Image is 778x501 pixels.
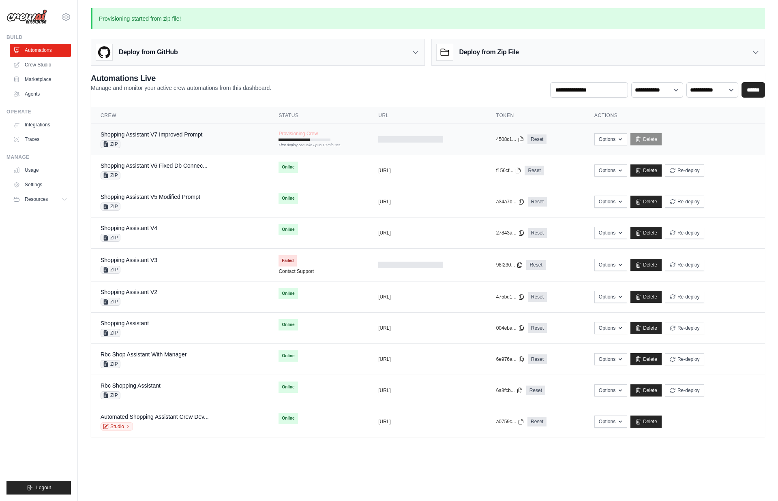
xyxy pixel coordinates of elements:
button: Re-deploy [665,384,704,397]
span: Online [279,319,298,330]
button: Options [594,353,627,365]
span: ZIP [101,266,120,274]
span: Online [279,224,298,235]
a: Shopping Assistant V2 [101,289,157,295]
a: Delete [630,416,662,428]
button: Re-deploy [665,164,704,177]
div: Operate [6,109,71,115]
button: Re-deploy [665,353,704,365]
button: 475bd1... [496,294,525,300]
span: Online [279,382,298,393]
button: Options [594,196,627,208]
a: Marketplace [10,73,71,86]
a: Integrations [10,118,71,131]
a: Reset [526,386,545,395]
a: Delete [630,259,662,271]
a: Shopping Assistant V6 Fixed Db Connec... [101,162,208,169]
button: Logout [6,481,71,495]
span: Online [279,193,298,204]
a: Automated Shopping Assistant Crew Dev... [101,414,209,420]
span: ZIP [101,360,120,368]
a: Studio [101,422,133,431]
img: Logo [6,9,47,25]
button: Re-deploy [665,259,704,271]
div: Build [6,34,71,41]
th: Status [269,107,369,124]
a: Reset [525,166,544,175]
a: Shopping Assistant V7 Improved Prompt [101,131,202,138]
h2: Automations Live [91,72,271,84]
th: Actions [585,107,765,124]
a: Reset [527,417,547,426]
a: Contact Support [279,268,314,275]
a: Delete [630,353,662,365]
span: Failed [279,255,297,266]
button: Options [594,384,627,397]
a: Traces [10,133,71,146]
span: Online [279,413,298,424]
button: Re-deploy [665,196,704,208]
button: Options [594,259,627,271]
button: Options [594,164,627,177]
span: Logout [36,484,51,491]
a: Delete [630,196,662,208]
th: Token [487,107,585,124]
a: Reset [528,292,547,302]
button: 4508c1... [496,136,524,143]
button: Re-deploy [665,291,704,303]
span: Online [279,162,298,173]
a: Shopping Assistant V3 [101,257,157,263]
button: Options [594,227,627,239]
span: Provisioning Crew [279,130,318,137]
span: ZIP [101,298,120,306]
h3: Deploy from GitHub [119,47,178,57]
a: Rbc Shopping Assistant [101,382,161,389]
button: Re-deploy [665,322,704,334]
a: Reset [528,323,547,333]
p: Provisioning started from zip file! [91,8,765,29]
a: Reset [528,354,547,364]
span: ZIP [101,391,120,399]
a: Shopping Assistant V5 Modified Prompt [101,194,200,200]
a: Agents [10,87,71,100]
button: f156cf... [496,167,522,174]
div: First deploy can take up to 10 minutes [279,143,330,148]
span: ZIP [101,203,120,211]
button: 27843a... [496,230,525,236]
button: Resources [10,193,71,206]
p: Manage and monitor your active crew automations from this dashboard. [91,84,271,92]
a: Delete [630,291,662,303]
a: Settings [10,178,71,191]
button: Options [594,322,627,334]
div: Manage [6,154,71,160]
button: 6e976a... [496,356,525,362]
button: a34a7b... [496,198,525,205]
a: Shopping Assistant V4 [101,225,157,231]
button: Re-deploy [665,227,704,239]
a: Shopping Assistant [101,320,149,326]
span: ZIP [101,140,120,148]
a: Delete [630,384,662,397]
span: ZIP [101,329,120,337]
span: ZIP [101,171,120,179]
span: ZIP [101,234,120,242]
a: Delete [630,322,662,334]
a: Usage [10,164,71,177]
a: Crew Studio [10,58,71,71]
button: 004eba... [496,325,525,331]
a: Reset [526,260,545,270]
button: 6a8fcb... [496,387,523,394]
a: Automations [10,44,71,57]
button: Options [594,291,627,303]
a: Reset [528,228,547,238]
img: GitHub Logo [96,44,112,60]
button: 98f230... [496,262,523,268]
a: Rbc Shop Assistant With Manager [101,351,186,358]
button: a0759c... [496,418,524,425]
button: Options [594,416,627,428]
a: Reset [528,197,547,207]
span: Resources [25,196,48,203]
th: URL [369,107,486,124]
span: Online [279,350,298,362]
button: Options [594,133,627,145]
